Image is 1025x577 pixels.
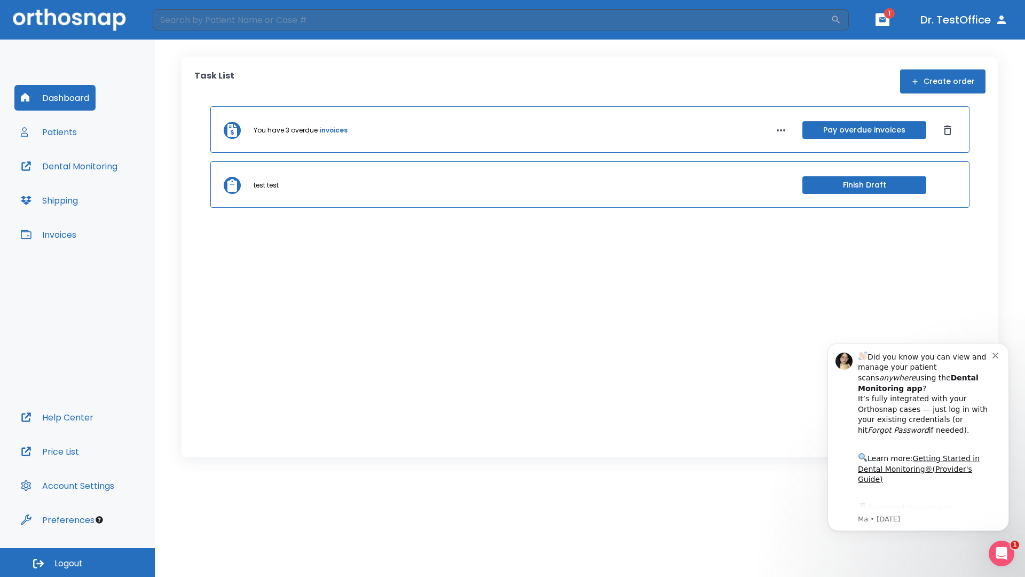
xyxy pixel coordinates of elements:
[1011,541,1019,549] span: 1
[13,9,126,30] img: Orthosnap
[884,8,895,19] span: 1
[181,23,190,32] button: Dismiss notification
[46,174,181,229] div: Download the app: | ​ Let us know if you need help getting started!
[254,126,318,135] p: You have 3 overdue
[46,188,181,197] p: Message from Ma, sent 2w ago
[14,473,121,498] button: Account Settings
[14,188,84,213] button: Shipping
[320,126,348,135] a: invoices
[46,177,141,196] a: App Store
[811,327,1025,548] iframe: Intercom notifications message
[802,121,926,139] button: Pay overdue invoices
[14,119,83,145] button: Patients
[194,69,234,93] p: Task List
[14,153,124,179] button: Dental Monitoring
[14,222,83,247] button: Invoices
[916,10,1012,29] button: Dr. TestOffice
[14,85,96,111] button: Dashboard
[14,507,101,533] button: Preferences
[14,404,100,430] button: Help Center
[94,515,104,525] div: Tooltip anchor
[14,439,85,464] button: Price List
[153,9,831,30] input: Search by Patient Name or Case #
[989,541,1014,566] iframe: Intercom live chat
[900,69,985,93] button: Create order
[54,558,83,570] span: Logout
[802,176,926,194] button: Finish Draft
[939,122,956,139] button: Dismiss
[254,181,279,190] p: test test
